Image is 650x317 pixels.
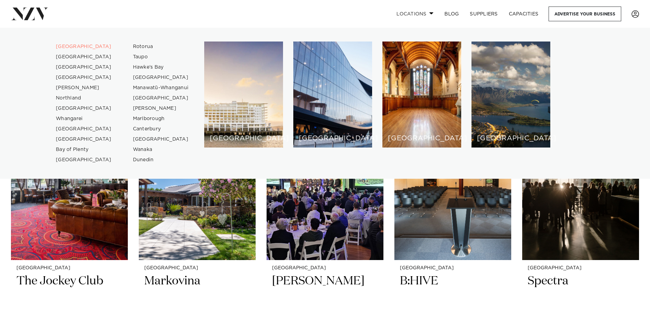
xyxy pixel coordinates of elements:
[50,124,117,134] a: [GEOGRAPHIC_DATA]
[127,155,194,165] a: Dunedin
[400,266,506,271] small: [GEOGRAPHIC_DATA]
[50,83,117,93] a: [PERSON_NAME]
[477,135,545,142] h6: [GEOGRAPHIC_DATA]
[127,93,194,103] a: [GEOGRAPHIC_DATA]
[293,42,372,148] a: Wellington venues [GEOGRAPHIC_DATA]
[50,52,117,62] a: [GEOGRAPHIC_DATA]
[50,72,117,83] a: [GEOGRAPHIC_DATA]
[50,93,117,103] a: Northland
[127,72,194,83] a: [GEOGRAPHIC_DATA]
[127,62,194,72] a: Hawke's Bay
[11,8,48,20] img: nzv-logo.png
[391,7,439,21] a: Locations
[144,266,250,271] small: [GEOGRAPHIC_DATA]
[127,42,194,52] a: Rotorua
[272,266,378,271] small: [GEOGRAPHIC_DATA]
[464,7,503,21] a: SUPPLIERS
[528,266,634,271] small: [GEOGRAPHIC_DATA]
[299,135,367,142] h6: [GEOGRAPHIC_DATA]
[127,134,194,144] a: [GEOGRAPHIC_DATA]
[127,83,194,93] a: Manawatū-Whanganui
[388,135,456,142] h6: [GEOGRAPHIC_DATA]
[549,7,621,21] a: Advertise your business
[50,42,117,52] a: [GEOGRAPHIC_DATA]
[50,155,117,165] a: [GEOGRAPHIC_DATA]
[127,114,194,124] a: Marlborough
[127,103,194,114] a: [PERSON_NAME]
[439,7,464,21] a: BLOG
[127,144,194,155] a: Wanaka
[16,266,122,271] small: [GEOGRAPHIC_DATA]
[204,42,283,148] a: Auckland venues [GEOGRAPHIC_DATA]
[50,134,117,144] a: [GEOGRAPHIC_DATA]
[210,135,278,142] h6: [GEOGRAPHIC_DATA]
[50,62,117,72] a: [GEOGRAPHIC_DATA]
[50,114,117,124] a: Whangarei
[50,103,117,114] a: [GEOGRAPHIC_DATA]
[503,7,544,21] a: Capacities
[471,42,550,148] a: Queenstown venues [GEOGRAPHIC_DATA]
[127,124,194,134] a: Canterbury
[382,42,461,148] a: Christchurch venues [GEOGRAPHIC_DATA]
[50,144,117,155] a: Bay of Plenty
[127,52,194,62] a: Taupo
